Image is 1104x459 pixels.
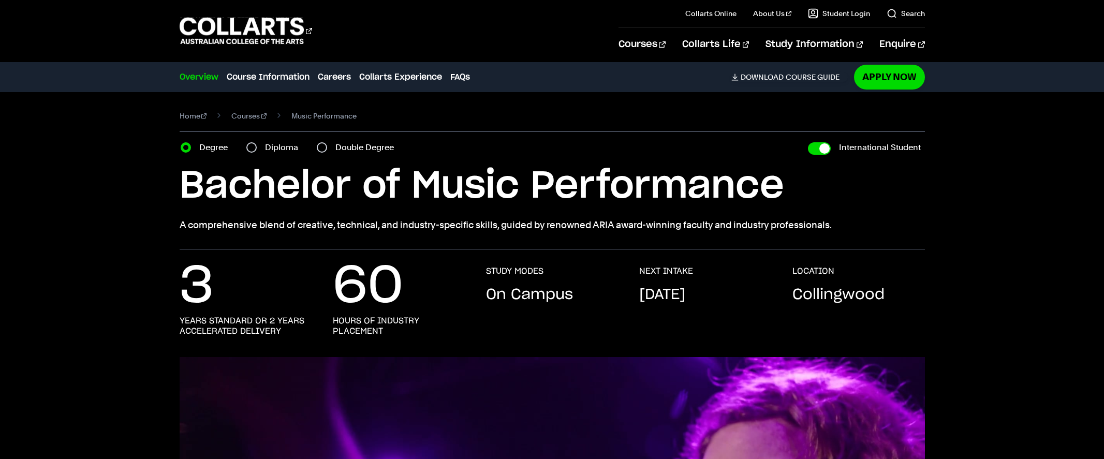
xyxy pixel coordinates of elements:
[685,8,737,19] a: Collarts Online
[333,266,403,307] p: 60
[180,163,925,210] h1: Bachelor of Music Performance
[854,65,925,89] a: Apply Now
[753,8,791,19] a: About Us
[731,72,848,82] a: DownloadCourse Guide
[180,218,925,232] p: A comprehensive blend of creative, technical, and industry-specific skills, guided by renowned AR...
[887,8,925,19] a: Search
[199,140,234,155] label: Degree
[180,266,214,307] p: 3
[318,71,351,83] a: Careers
[486,266,543,276] h3: STUDY MODES
[265,140,304,155] label: Diploma
[231,109,267,123] a: Courses
[639,266,693,276] h3: NEXT INTAKE
[335,140,400,155] label: Double Degree
[839,140,921,155] label: International Student
[639,285,685,305] p: [DATE]
[766,27,863,62] a: Study Information
[741,72,784,82] span: Download
[180,109,207,123] a: Home
[291,109,357,123] span: Music Performance
[227,71,310,83] a: Course Information
[450,71,470,83] a: FAQs
[333,316,465,336] h3: hours of industry placement
[359,71,442,83] a: Collarts Experience
[180,316,312,336] h3: years standard or 2 years accelerated delivery
[180,16,312,46] div: Go to homepage
[792,266,834,276] h3: LOCATION
[879,27,924,62] a: Enquire
[682,27,749,62] a: Collarts Life
[486,285,573,305] p: On Campus
[180,71,218,83] a: Overview
[808,8,870,19] a: Student Login
[792,285,885,305] p: Collingwood
[619,27,666,62] a: Courses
